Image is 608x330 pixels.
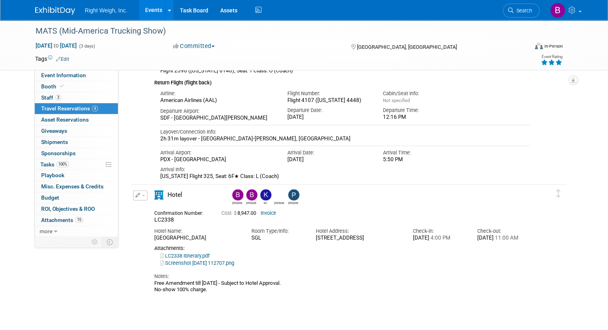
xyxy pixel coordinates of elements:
[154,235,239,242] div: [GEOGRAPHIC_DATA]
[75,217,83,223] span: 15
[160,136,530,142] div: 2h 31m layover - [GEOGRAPHIC_DATA]-[PERSON_NAME], [GEOGRAPHIC_DATA]
[535,43,543,49] img: Format-Inperson.png
[383,98,410,103] span: Not specified
[35,181,118,192] a: Misc. Expenses & Credits
[40,228,52,234] span: more
[85,7,127,14] span: Right Weigh, Inc.
[41,83,66,90] span: Booth
[41,116,89,123] span: Asset Reservations
[35,7,75,15] img: ExhibitDay
[35,126,118,136] a: Giveaways
[35,226,118,237] a: more
[160,253,209,259] a: LC2338 Itinerary.pdf
[41,72,86,78] span: Event Information
[160,128,530,136] div: Layover/Connection Info:
[41,217,83,223] span: Attachments
[170,42,218,50] button: Committed
[35,192,118,203] a: Budget
[383,149,466,156] div: Arrival Time:
[287,114,371,121] div: [DATE]
[154,216,174,223] span: LC2338
[154,273,530,280] div: Notes:
[287,107,371,114] div: Departure Date:
[35,159,118,170] a: Tasks100%
[41,150,76,156] span: Sponsorships
[35,55,69,63] td: Tags
[316,228,401,235] div: Hotel Address:
[221,210,259,216] span: 8,947.00
[221,210,237,216] span: Cost: $
[550,3,565,18] img: Breonna Barrett
[251,228,304,235] div: Room Type/Info:
[41,172,64,178] span: Playbook
[41,194,59,201] span: Budget
[41,206,95,212] span: ROI, Objectives & ROO
[556,190,560,198] i: Click and drag to move item
[160,108,275,115] div: Departure Airport:
[477,228,530,235] div: Check-out:
[261,210,276,216] a: Invoice
[413,228,466,235] div: Check-in:
[160,68,530,74] div: Flight 2396 ([US_STATE] 6140), Seat: † Class: O (Coach)
[286,189,300,205] div: Paul Tzeo
[244,189,258,205] div: Breonna Barrett
[160,115,275,122] div: SDF - [GEOGRAPHIC_DATA][PERSON_NAME]
[160,149,275,156] div: Arrival Airport:
[56,56,69,62] a: Edit
[160,156,275,163] div: PDX - [GEOGRAPHIC_DATA]
[88,237,102,247] td: Personalize Event Tab Strip
[35,114,118,125] a: Asset Reservations
[160,260,234,266] a: Screenshot [DATE] 112707.png
[383,114,466,121] div: 12:16 PM
[494,235,518,241] span: 11:00 AM
[35,148,118,159] a: Sponsorships
[288,200,298,205] div: Paul Tzeo
[41,183,104,190] span: Misc. Expenses & Credits
[60,84,64,88] i: Booth reservation complete
[429,235,451,241] span: 4:00 PM
[92,106,98,112] span: 4
[52,42,60,49] span: to
[541,55,562,59] div: Event Rating
[35,103,118,114] a: Travel Reservations4
[35,81,118,92] a: Booth
[35,215,118,226] a: Attachments15
[383,107,466,114] div: Departure Time:
[260,189,271,200] img: KC Nolan
[287,156,371,163] div: [DATE]
[383,156,466,163] div: 5:50 PM
[40,161,69,168] span: Tasks
[514,8,532,14] span: Search
[477,235,530,242] div: [DATE]
[413,235,466,242] div: [DATE]
[544,43,563,49] div: In-Person
[35,170,118,181] a: Playbook
[287,97,371,104] div: Flight 4107 ([US_STATE] 4448)
[357,44,457,50] span: [GEOGRAPHIC_DATA], [GEOGRAPHIC_DATA]
[56,161,69,167] span: 100%
[35,42,77,49] span: [DATE] [DATE]
[274,200,284,205] div: Laura Lang
[258,189,272,205] div: KC Nolan
[503,4,540,18] a: Search
[287,149,371,156] div: Arrival Date:
[154,280,530,293] div: Free Amendment till [DATE] - Subject to Hotel Approval. No-show 100% charge.
[55,94,61,100] span: 3
[78,44,95,49] span: (3 days)
[251,235,304,241] div: SGL
[246,200,256,205] div: Breonna Barrett
[35,92,118,103] a: Staff3
[316,235,401,242] div: [STREET_ADDRESS]
[154,208,209,216] div: Confirmation Number:
[274,189,285,200] img: Laura Lang
[154,74,530,87] div: Return Flight (flight back)
[383,90,466,97] div: Cabin/Seat Info:
[41,105,98,112] span: Travel Reservations
[160,166,530,173] div: Arrival Info:
[41,139,68,145] span: Shipments
[41,94,61,101] span: Staff
[260,200,270,205] div: KC Nolan
[35,137,118,148] a: Shipments
[287,90,371,97] div: Flight Number:
[232,189,243,200] img: Billy Vines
